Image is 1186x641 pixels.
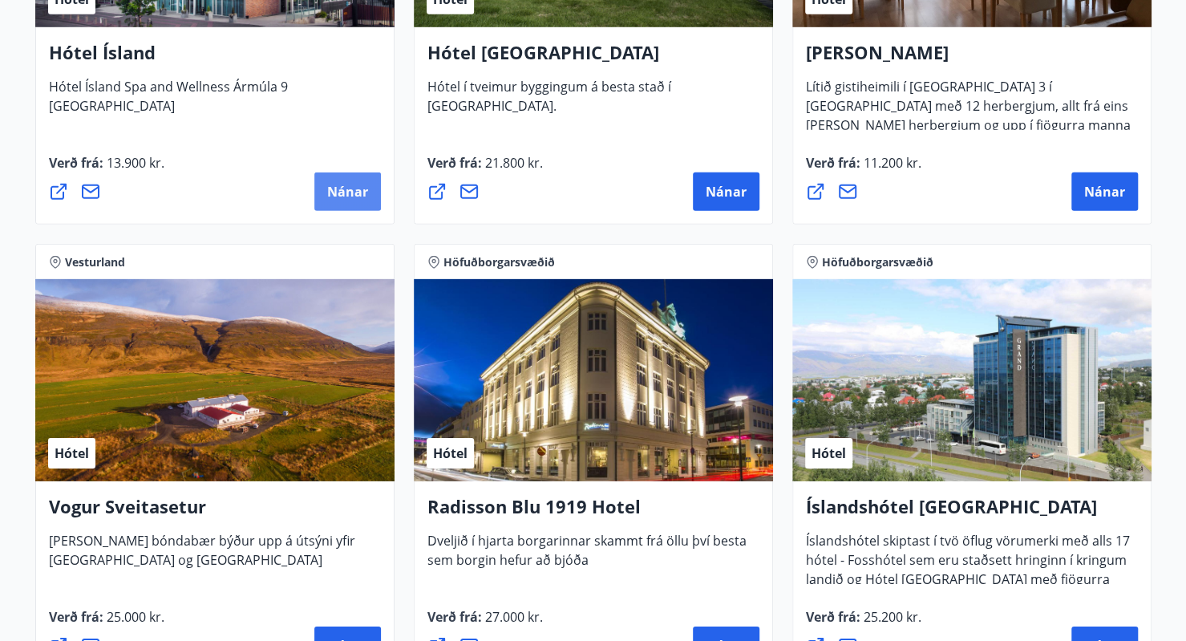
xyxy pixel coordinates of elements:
button: Nánar [314,172,381,211]
h4: Vogur Sveitasetur [49,494,381,531]
button: Nánar [693,172,759,211]
span: Verð frá : [49,608,164,639]
h4: Hótel [GEOGRAPHIC_DATA] [427,40,759,77]
span: 11.200 kr. [860,154,921,172]
span: 27.000 kr. [482,608,543,626]
span: Verð frá : [427,608,543,639]
span: Verð frá : [806,608,921,639]
h4: Íslandshótel [GEOGRAPHIC_DATA] [806,494,1138,531]
span: 13.900 kr. [103,154,164,172]
span: Verð frá : [49,154,164,185]
span: 25.200 kr. [860,608,921,626]
span: Hótel [433,444,468,462]
span: Hótel [55,444,89,462]
span: Vesturland [65,254,125,270]
h4: Hótel Ísland [49,40,381,77]
span: Íslandshótel skiptast í tvö öflug vörumerki með alls 17 hótel - Fosshótel sem eru staðsett hringi... [806,532,1130,620]
h4: Radisson Blu 1919 Hotel [427,494,759,531]
span: Nánar [1084,183,1125,201]
button: Nánar [1071,172,1138,211]
span: Hótel Ísland Spa and Wellness Ármúla 9 [GEOGRAPHIC_DATA] [49,78,288,128]
span: Hótel í tveimur byggingum á besta stað í [GEOGRAPHIC_DATA]. [427,78,671,128]
span: [PERSON_NAME] bóndabær býður upp á útsýni yfir [GEOGRAPHIC_DATA] og [GEOGRAPHIC_DATA] [49,532,355,582]
h4: [PERSON_NAME] [806,40,1138,77]
span: Nánar [327,183,368,201]
span: Höfuðborgarsvæðið [443,254,555,270]
span: Lítið gistiheimili í [GEOGRAPHIC_DATA] 3 í [GEOGRAPHIC_DATA] með 12 herbergjum, allt frá eins [PE... [806,78,1131,166]
span: 21.800 kr. [482,154,543,172]
span: Höfuðborgarsvæðið [822,254,933,270]
span: Verð frá : [806,154,921,185]
span: Nánar [706,183,747,201]
span: 25.000 kr. [103,608,164,626]
span: Hótel [812,444,846,462]
span: Dveljið í hjarta borgarinnar skammt frá öllu því besta sem borgin hefur að bjóða [427,532,747,582]
span: Verð frá : [427,154,543,185]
